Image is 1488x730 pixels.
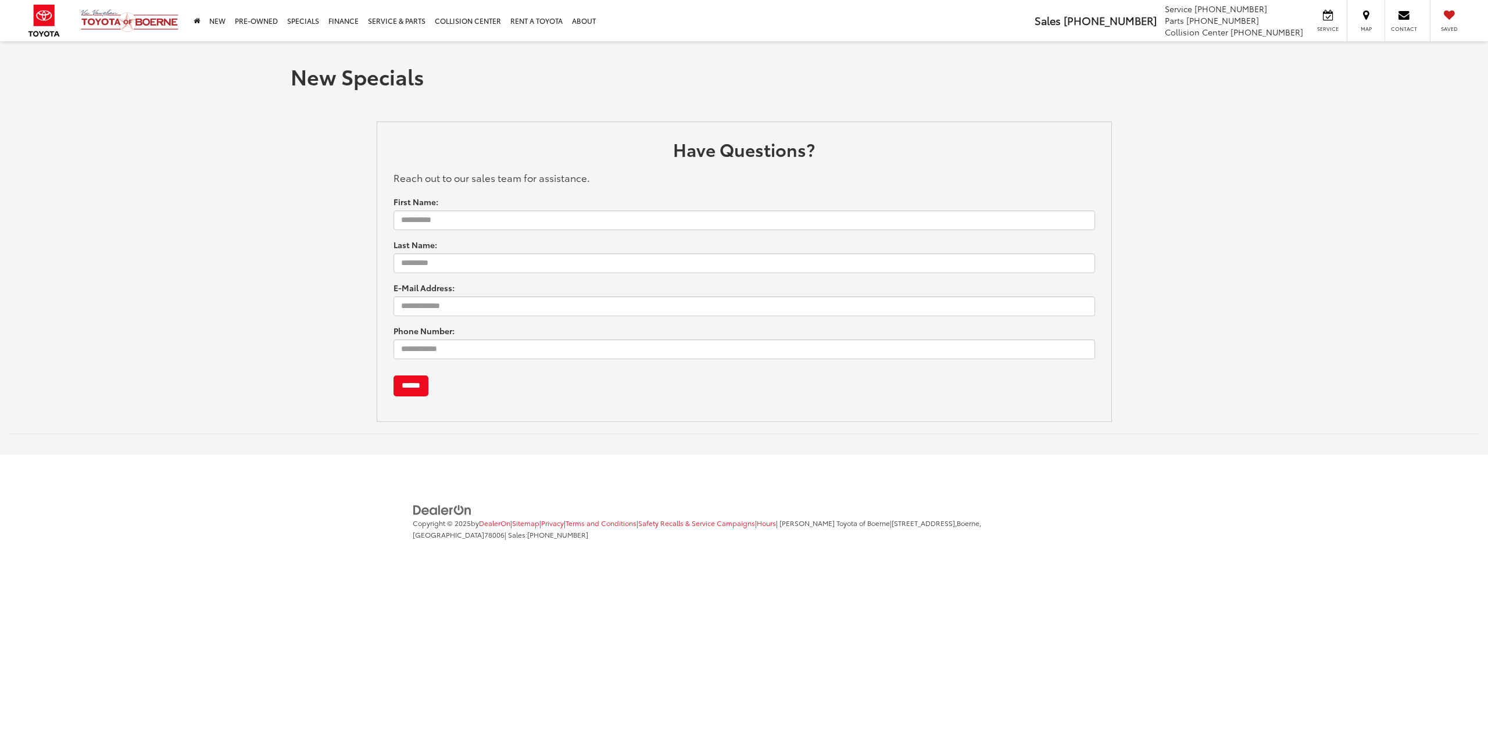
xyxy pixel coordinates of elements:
[394,325,455,337] label: Phone Number:
[1165,26,1228,38] span: Collision Center
[564,518,636,528] span: |
[1165,15,1184,26] span: Parts
[527,529,588,539] span: [PHONE_NUMBER]
[394,139,1095,164] h2: Have Questions?
[413,529,484,539] span: [GEOGRAPHIC_DATA]
[957,518,981,528] span: Boerne,
[1194,3,1267,15] span: [PHONE_NUMBER]
[394,170,1095,184] p: Reach out to our sales team for assistance.
[757,518,776,528] a: Hours
[1035,13,1061,28] span: Sales
[1064,13,1157,28] span: [PHONE_NUMBER]
[1353,25,1379,33] span: Map
[479,518,510,528] a: DealerOn Home Page
[484,529,505,539] span: 78006
[636,518,755,528] span: |
[413,503,472,515] a: DealerOn
[413,518,471,528] span: Copyright © 2025
[539,518,564,528] span: |
[1391,25,1417,33] span: Contact
[776,518,890,528] span: | [PERSON_NAME] Toyota of Boerne
[566,518,636,528] a: Terms and Conditions
[512,518,539,528] a: Sitemap
[413,518,981,539] span: |
[1231,26,1303,38] span: [PHONE_NUMBER]
[80,9,179,33] img: Vic Vaughan Toyota of Boerne
[892,518,957,528] span: [STREET_ADDRESS],
[471,518,510,528] span: by
[1186,15,1259,26] span: [PHONE_NUMBER]
[638,518,755,528] a: Safety Recalls & Service Campaigns, Opens in a new tab
[541,518,564,528] a: Privacy
[1315,25,1341,33] span: Service
[291,65,1197,88] h1: New Specials
[394,196,438,207] label: First Name:
[1436,25,1462,33] span: Saved
[505,529,588,539] span: | Sales:
[755,518,776,528] span: |
[394,282,455,294] label: E-Mail Address:
[510,518,539,528] span: |
[413,504,472,517] img: DealerOn
[394,239,437,251] label: Last Name:
[1165,3,1192,15] span: Service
